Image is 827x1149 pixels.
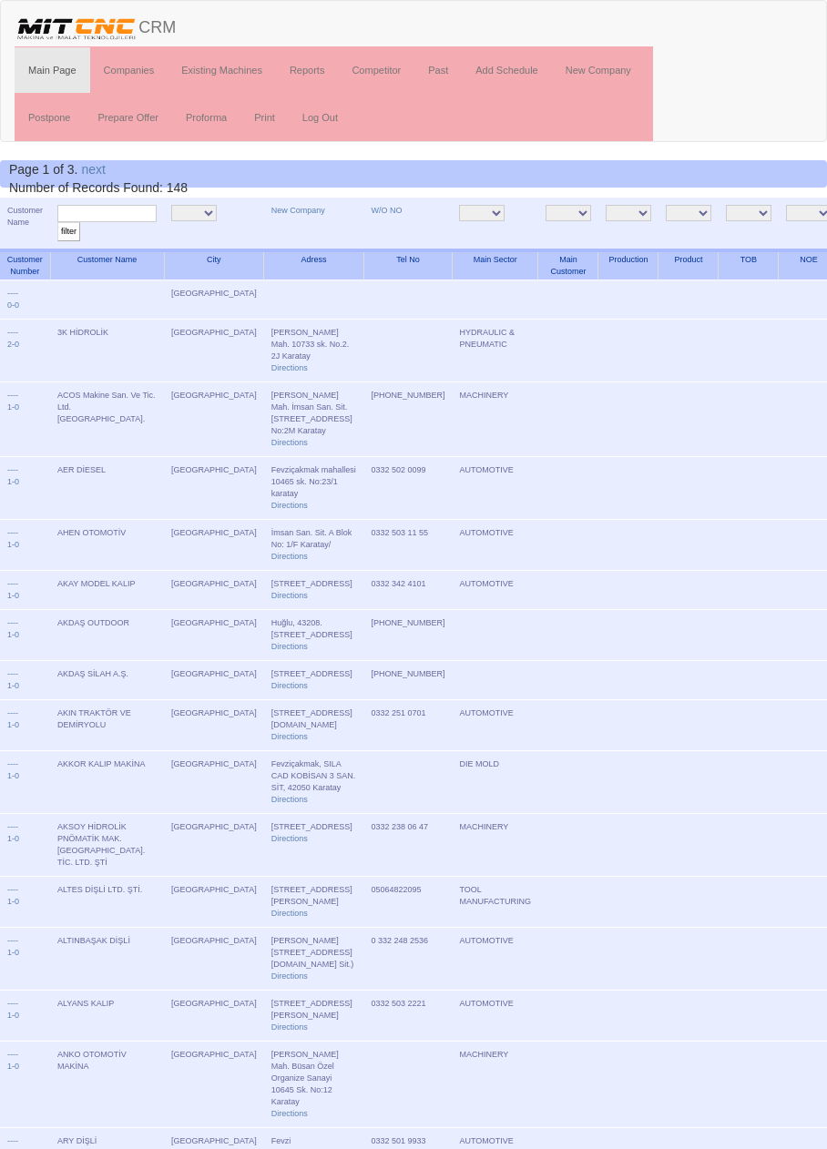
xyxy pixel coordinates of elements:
a: 0 [15,340,19,349]
a: 1 [7,681,12,690]
td: AUTOMOTIVE [452,571,538,610]
td: 3K HİDROLİK [50,320,164,382]
td: [GEOGRAPHIC_DATA] [164,610,264,661]
a: ---- [7,289,18,298]
a: New Company [271,206,325,215]
td: AUTOMOTIVE [452,928,538,991]
td: Fevziçakmak, SILA CAD KOBİSAN 3 SAN. SİT, 42050 Karatay [264,751,364,814]
td: İmsan San. Sit. A Blok No: 1/F Karatay/ [264,520,364,571]
td: AER DİESEL [50,457,164,520]
a: ---- [7,1136,18,1145]
a: 0 [7,300,12,310]
th: Adress [264,250,364,280]
td: [PERSON_NAME] Mah. Büsan Özel Organize Sanayi 10645 Sk. No:12 Karatay [264,1042,364,1128]
td: [STREET_ADDRESS][PERSON_NAME] [264,991,364,1042]
th: TOB [719,250,779,280]
a: Directions [271,642,308,651]
td: [PERSON_NAME] Mah. İmsan San. Sit. [STREET_ADDRESS] No:2M Karatay [264,382,364,457]
th: Main Sector [452,250,538,280]
td: [GEOGRAPHIC_DATA] [164,991,264,1042]
a: 0 [15,681,19,690]
td: AUTOMOTIVE [452,520,538,571]
td: [GEOGRAPHIC_DATA] [164,751,264,814]
td: Huğlu, 43208. [STREET_ADDRESS] [264,610,364,661]
a: Proforma [172,95,240,140]
td: Fevziçakmak mahallesi 10465 sk. No:23/1 karatay [264,457,364,520]
a: Directions [271,1109,308,1118]
td: MACHINERY [452,382,538,457]
td: ALYANS KALIP [50,991,164,1042]
a: Log Out [289,95,352,140]
td: ACOS Makine San. Ve Tic. Ltd. [GEOGRAPHIC_DATA]. [50,382,164,457]
a: 1 [7,630,12,639]
td: [STREET_ADDRESS] [264,571,364,610]
a: Directions [271,438,308,447]
td: [GEOGRAPHIC_DATA] [164,382,264,457]
th: Production [598,250,659,280]
a: 1 [7,1011,12,1020]
td: 0332 342 4101 [363,571,452,610]
a: ---- [7,465,18,474]
a: 0 [15,834,19,843]
a: CRM [1,1,189,46]
a: ---- [7,528,18,537]
a: 1 [7,834,12,843]
td: AKKOR KALIP MAKİNA [50,751,164,814]
a: 1 [7,720,12,729]
a: Directions [271,971,308,981]
a: 1 [7,540,12,549]
a: Main Page [15,47,90,93]
td: [PHONE_NUMBER] [363,610,452,661]
img: header.png [15,15,138,42]
a: Past [414,47,462,93]
a: 1 [7,897,12,906]
th: Tel No [363,250,452,280]
td: 0332 503 2221 [363,991,452,1042]
td: [GEOGRAPHIC_DATA] [164,1042,264,1128]
a: ---- [7,885,18,894]
a: Directions [271,1022,308,1032]
a: ---- [7,759,18,768]
a: W/O NO [371,206,402,215]
td: [GEOGRAPHIC_DATA] [164,877,264,928]
td: 0 332 248 2536 [363,928,452,991]
a: Directions [271,834,308,843]
a: Competitor [338,47,414,93]
span: Page 1 of 3. [9,162,78,177]
a: Directions [271,552,308,561]
th: Customer Name [50,250,164,280]
td: 0332 251 0701 [363,700,452,751]
td: 0332 238 06 47 [363,814,452,877]
td: [GEOGRAPHIC_DATA] [164,928,264,991]
td: AKDAŞ SİLAH A.Ş. [50,661,164,700]
a: Existing Machines [168,47,276,93]
a: 0 [15,720,19,729]
td: ANKO OTOMOTİV MAKİNA [50,1042,164,1128]
td: MACHINERY [452,814,538,877]
td: MACHINERY [452,1042,538,1128]
a: Postpone [15,95,84,140]
a: ---- [7,618,18,627]
a: ---- [7,669,18,678]
a: 1 [7,1062,12,1071]
a: 1 [7,477,12,486]
td: [PERSON_NAME][STREET_ADDRESS][DOMAIN_NAME] Sit.) [264,928,364,991]
a: Directions [271,501,308,510]
td: AKIN TRAKTÖR VE DEMİRYOLU [50,700,164,751]
a: ---- [7,579,18,588]
td: HYDRAULIC & PNEUMATIC [452,320,538,382]
td: 0332 503 11 55 [363,520,452,571]
td: [STREET_ADDRESS] [264,814,364,877]
a: 0 [15,897,19,906]
a: ---- [7,328,18,337]
a: Reports [276,47,339,93]
a: ---- [7,822,18,831]
a: 1 [7,402,12,412]
td: ALTINBAŞAK DİŞLİ [50,928,164,991]
a: Directions [271,795,308,804]
a: 2 [7,340,12,349]
a: 0 [15,477,19,486]
a: ---- [7,999,18,1008]
a: Add Schedule [462,47,552,93]
a: Print [240,95,289,140]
